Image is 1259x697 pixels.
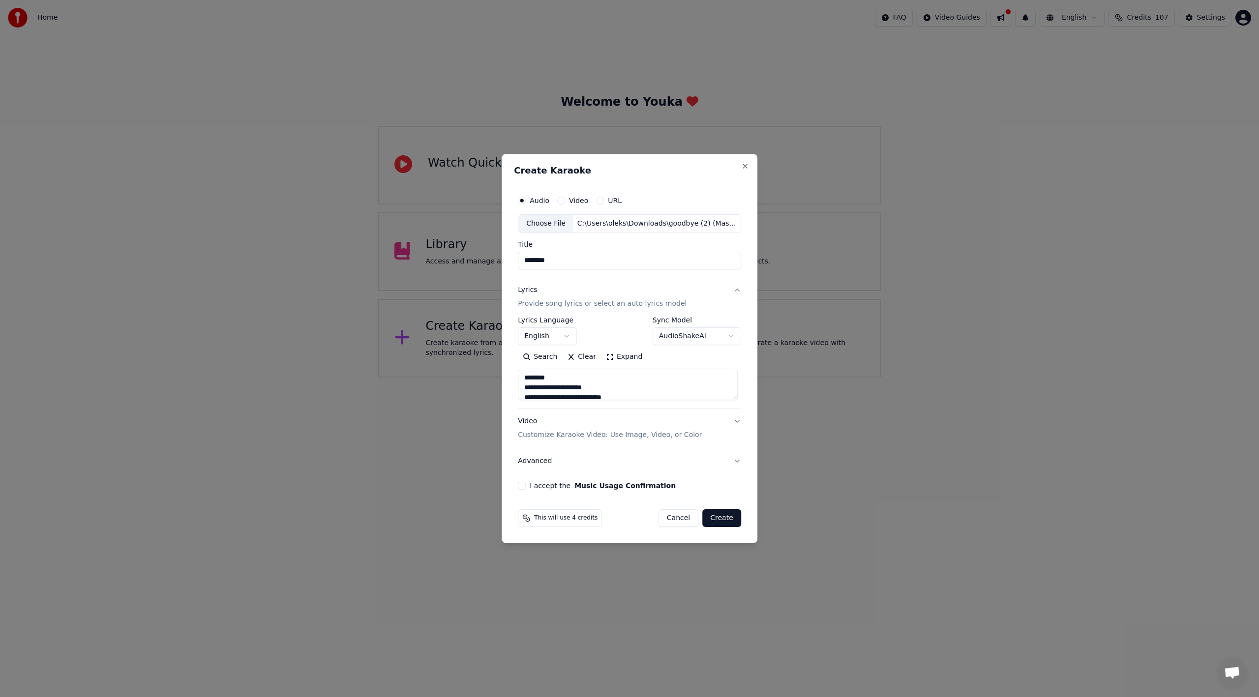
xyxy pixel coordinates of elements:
button: Create [702,509,741,527]
div: C:\Users\oleks\Downloads\goodbye (2) (Mastered with Thunder at 94pct).wav [573,219,741,229]
button: VideoCustomize Karaoke Video: Use Image, Video, or Color [518,408,741,448]
label: URL [608,197,622,204]
h2: Create Karaoke [514,166,745,175]
button: Advanced [518,448,741,474]
p: Customize Karaoke Video: Use Image, Video, or Color [518,430,702,440]
button: Cancel [659,509,698,527]
span: This will use 4 credits [534,514,598,522]
div: Choose File [518,215,573,232]
button: Search [518,349,562,365]
p: Provide song lyrics or select an auto lyrics model [518,299,687,309]
label: Title [518,241,741,248]
label: Video [569,197,588,204]
label: Sync Model [653,317,741,323]
button: Expand [601,349,647,365]
label: Audio [530,197,549,204]
label: I accept the [530,482,676,489]
label: Lyrics Language [518,317,577,323]
button: Clear [562,349,601,365]
button: I accept the [574,482,676,489]
div: Lyrics [518,285,537,295]
div: Video [518,416,702,440]
button: LyricsProvide song lyrics or select an auto lyrics model [518,277,741,317]
div: LyricsProvide song lyrics or select an auto lyrics model [518,317,741,408]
